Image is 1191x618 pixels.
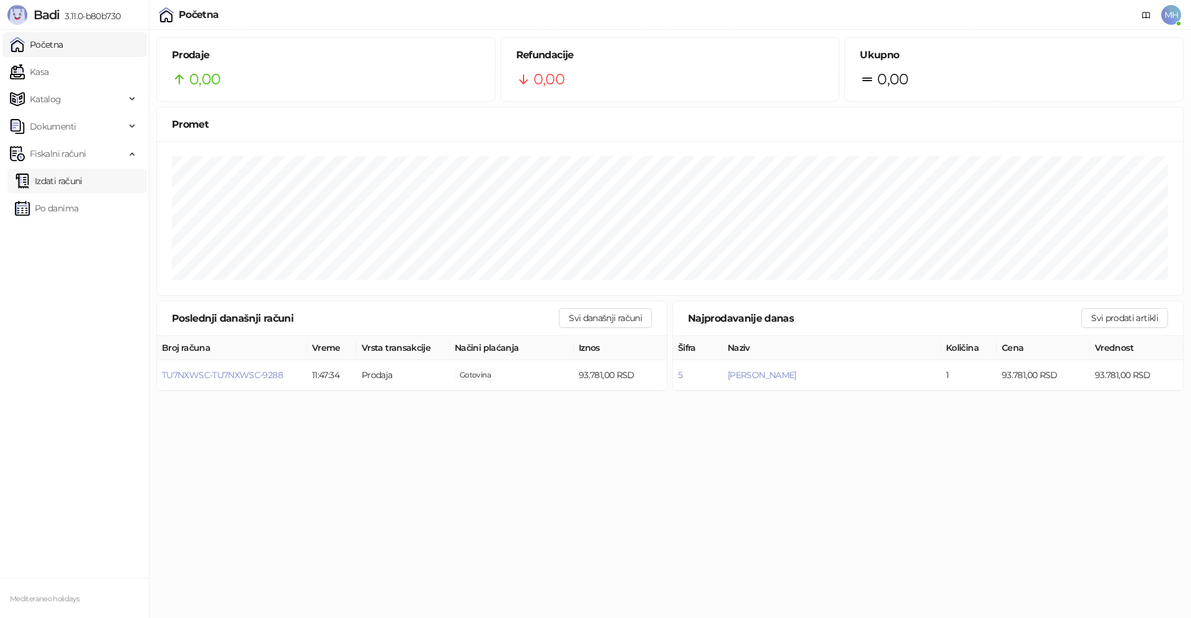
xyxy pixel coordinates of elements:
h5: Refundacije [516,48,824,63]
span: Badi [33,7,60,22]
a: Po danima [15,196,78,221]
td: 93.781,00 RSD [574,360,667,391]
div: Promet [172,117,1168,132]
td: 1 [941,360,997,391]
div: Najprodavanije danas [688,311,1081,326]
a: Dokumentacija [1136,5,1156,25]
th: Načini plaćanja [450,336,574,360]
td: 93.781,00 RSD [1090,360,1183,391]
td: 93.781,00 RSD [997,360,1090,391]
span: MH [1161,5,1181,25]
h5: Prodaje [172,48,480,63]
th: Iznos [574,336,667,360]
button: Svi današnji računi [559,308,652,328]
th: Vreme [307,336,357,360]
span: Katalog [30,87,61,112]
a: Kasa [10,60,48,84]
span: 0,00 [455,368,496,382]
button: Svi prodati artikli [1081,308,1168,328]
small: Mediteraneo holidays [10,594,79,603]
th: Broj računa [157,336,307,360]
button: [PERSON_NAME] [728,369,796,381]
span: 3.11.0-b80b730 [60,11,120,22]
a: Početna [10,32,63,57]
th: Količina [941,336,997,360]
th: Cena [997,336,1090,360]
th: Vrsta transakcije [357,336,450,360]
div: Poslednji današnji računi [172,311,559,326]
th: Naziv [723,336,941,360]
td: Prodaja [357,360,450,391]
th: Vrednost [1090,336,1183,360]
img: Logo [7,5,27,25]
span: 0,00 [533,68,564,91]
h5: Ukupno [860,48,1168,63]
td: 11:47:34 [307,360,357,391]
a: Izdati računi [15,169,83,193]
span: Fiskalni računi [30,141,86,166]
div: Početna [179,10,219,20]
span: 0,00 [877,68,908,91]
span: Dokumenti [30,114,76,139]
button: 5 [678,369,682,381]
span: 0,00 [189,68,220,91]
button: TU7NXWSC-TU7NXWSC-9288 [162,369,283,381]
th: Šifra [673,336,723,360]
